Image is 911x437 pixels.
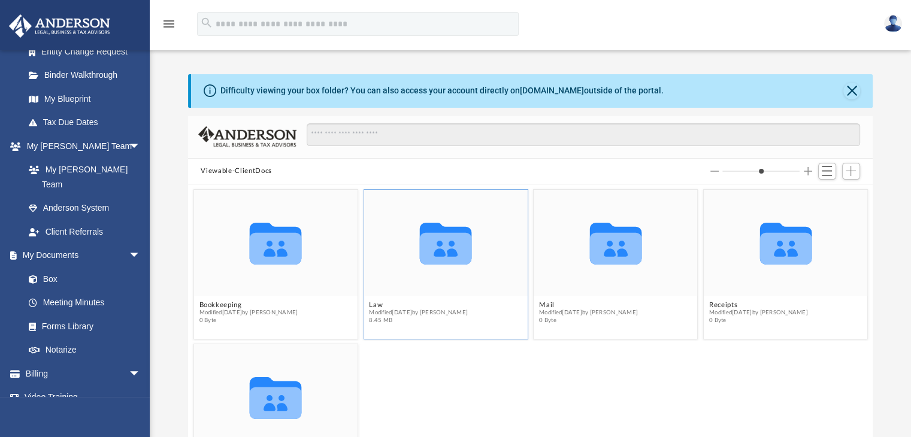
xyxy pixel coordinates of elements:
button: Receipts [709,301,807,309]
a: Anderson System [17,196,153,220]
button: Increase column size [804,167,812,175]
input: Column size [722,167,800,175]
span: 0 Byte [709,317,807,324]
a: Video Training [8,386,153,409]
a: My [PERSON_NAME] Teamarrow_drop_down [8,134,153,158]
a: [DOMAIN_NAME] [520,86,584,95]
a: My Documentsarrow_drop_down [8,244,153,268]
a: menu [162,23,176,31]
span: Modified [DATE] by [PERSON_NAME] [199,309,298,317]
button: Viewable-ClientDocs [201,166,271,177]
span: arrow_drop_down [129,244,153,268]
a: Billingarrow_drop_down [8,362,159,386]
a: Forms Library [17,314,147,338]
a: Box [17,267,147,291]
span: 0 Byte [539,317,638,324]
a: Client Referrals [17,220,153,244]
a: Tax Due Dates [17,111,159,135]
i: menu [162,17,176,31]
button: Bookkeeping [199,301,298,309]
a: My Blueprint [17,87,153,111]
span: arrow_drop_down [129,362,153,386]
button: Mail [539,301,638,309]
span: 0 Byte [199,317,298,324]
a: Binder Walkthrough [17,63,159,87]
div: Difficulty viewing your box folder? You can also access your account directly on outside of the p... [220,84,664,97]
span: arrow_drop_down [129,134,153,159]
a: Entity Change Request [17,40,159,63]
span: 8.45 MB [369,317,468,324]
button: Close [843,83,860,99]
span: Modified [DATE] by [PERSON_NAME] [369,309,468,317]
a: Notarize [17,338,153,362]
button: Add [842,163,860,180]
img: Anderson Advisors Platinum Portal [5,14,114,38]
span: Modified [DATE] by [PERSON_NAME] [539,309,638,317]
button: Decrease column size [710,167,719,175]
input: Search files and folders [307,123,859,146]
a: My [PERSON_NAME] Team [17,158,147,196]
img: User Pic [884,15,902,32]
span: Modified [DATE] by [PERSON_NAME] [709,309,807,317]
i: search [200,16,213,29]
a: Meeting Minutes [17,291,153,315]
button: Switch to List View [818,163,836,180]
button: Law [369,301,468,309]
